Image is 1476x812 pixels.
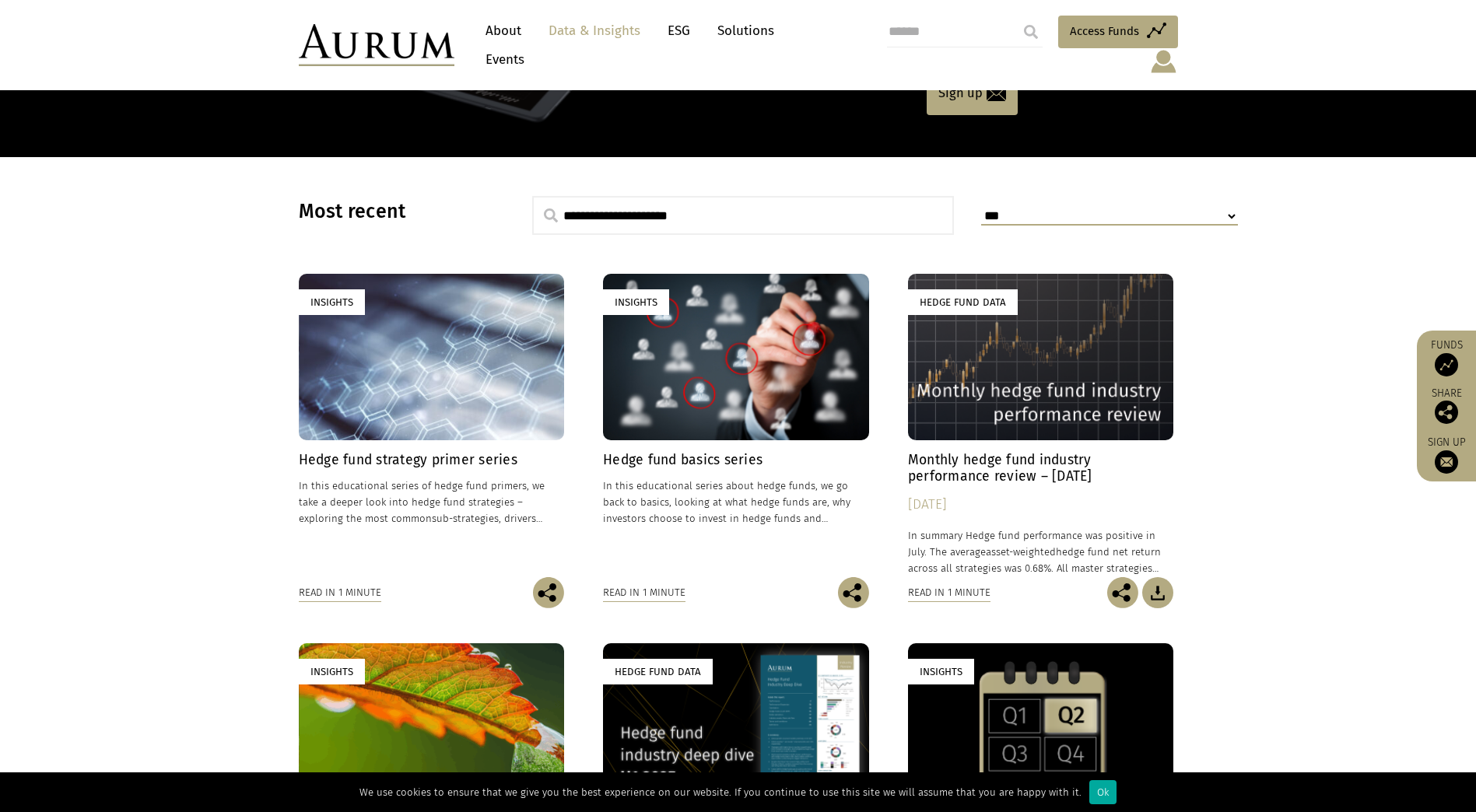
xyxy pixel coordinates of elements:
[908,289,1018,315] div: Hedge Fund Data
[478,45,524,74] a: Events
[908,274,1174,576] a: Hedge Fund Data Monthly hedge fund industry performance review – [DATE] [DATE] In summary Hedge f...
[299,289,365,315] div: Insights
[544,208,558,222] img: search.svg
[432,513,499,524] span: sub-strategies
[603,274,869,576] a: Insights Hedge fund basics series In this educational series about hedge funds, we go back to bas...
[1070,22,1139,40] span: Access Funds
[603,289,669,315] div: Insights
[1149,48,1178,75] img: account-icon.svg
[1435,401,1458,424] img: Share this post
[987,86,1006,101] img: email-icon
[603,452,869,468] h4: Hedge fund basics series
[1425,436,1468,474] a: Sign up
[603,659,713,684] div: Hedge Fund Data
[299,200,493,223] h3: Most recent
[299,452,565,468] h4: Hedge fund strategy primer series
[1107,577,1138,608] img: Share this post
[533,577,564,608] img: Share this post
[710,16,782,45] a: Solutions
[838,577,869,608] img: Share this post
[541,16,648,45] a: Data & Insights
[986,546,1056,558] span: asset-weighted
[1425,388,1468,424] div: Share
[908,452,1174,485] h4: Monthly hedge fund industry performance review – [DATE]
[603,584,685,601] div: Read in 1 minute
[603,478,869,527] p: In this educational series about hedge funds, we go back to basics, looking at what hedge funds a...
[299,478,565,527] p: In this educational series of hedge fund primers, we take a deeper look into hedge fund strategie...
[1058,16,1178,48] a: Access Funds
[908,494,1174,516] div: [DATE]
[927,72,1018,115] a: Sign up
[1089,780,1117,804] div: Ok
[299,659,365,684] div: Insights
[1142,577,1173,608] img: Download Article
[299,24,454,66] img: Aurum
[908,659,974,684] div: Insights
[908,584,990,601] div: Read in 1 minute
[299,584,381,601] div: Read in 1 minute
[1435,353,1458,376] img: Access Funds
[660,16,698,45] a: ESG
[908,527,1174,576] p: In summary Hedge fund performance was positive in July. The average hedge fund net return across ...
[1435,450,1458,474] img: Sign up to our newsletter
[478,16,529,45] a: About
[1015,16,1047,47] input: Submit
[1425,338,1468,376] a: Funds
[299,274,565,576] a: Insights Hedge fund strategy primer series In this educational series of hedge fund primers, we t...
